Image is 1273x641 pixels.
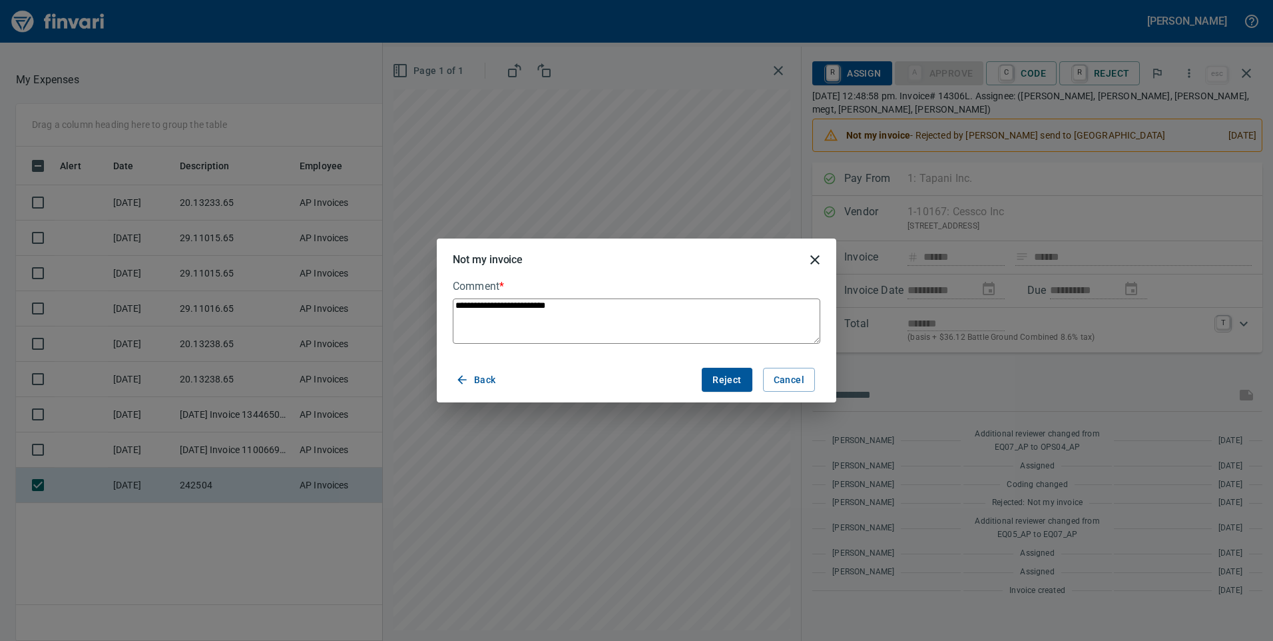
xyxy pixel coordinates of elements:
span: Cancel [774,372,804,388]
span: Back [458,372,496,388]
button: Reject [702,368,752,392]
button: Cancel [763,368,815,392]
button: Back [453,368,501,392]
h5: Not my invoice [453,253,523,267]
span: Reject [712,372,741,388]
button: close [799,244,831,276]
label: Comment [453,281,820,292]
